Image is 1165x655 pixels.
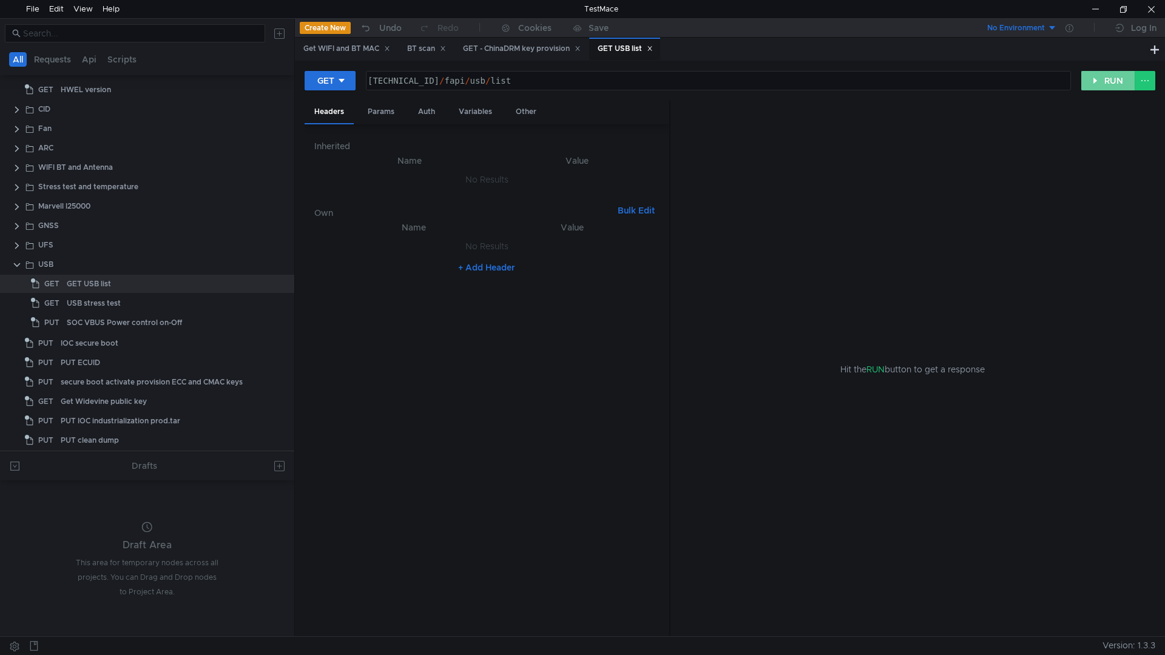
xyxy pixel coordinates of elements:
[317,74,334,87] div: GET
[410,19,467,37] button: Redo
[38,373,53,391] span: PUT
[973,18,1057,38] button: No Environment
[866,364,885,375] span: RUN
[358,101,404,123] div: Params
[495,153,659,168] th: Value
[44,294,59,312] span: GET
[589,24,609,32] div: Save
[67,294,121,312] div: USB stress test
[465,174,508,185] nz-embed-empty: No Results
[598,42,653,55] div: GET USB list
[38,81,53,99] span: GET
[303,42,390,55] div: Get WIFI and BT MAC
[61,81,111,99] div: HWEL version
[23,27,258,40] input: Search...
[314,206,613,220] h6: Own
[1103,637,1155,654] span: Version: 1.3.3
[44,275,59,293] span: GET
[305,71,356,90] button: GET
[38,100,50,118] div: CID
[463,42,581,55] div: GET - ChinaDRM key provision
[334,220,495,235] th: Name
[30,52,75,67] button: Requests
[987,22,1045,34] div: No Environment
[518,21,552,35] div: Cookies
[61,431,119,449] div: PUT clean dump
[67,314,182,332] div: SOC VBUS Power control on-Off
[61,392,147,411] div: Get Widevine public key
[38,236,53,254] div: UFS
[379,21,402,35] div: Undo
[449,101,502,123] div: Variables
[506,101,546,123] div: Other
[38,354,53,372] span: PUT
[300,22,351,34] button: Create New
[351,19,410,37] button: Undo
[38,392,53,411] span: GET
[44,314,59,332] span: PUT
[38,255,53,274] div: USB
[314,139,660,153] h6: Inherited
[453,260,520,275] button: + Add Header
[495,220,650,235] th: Value
[408,101,445,123] div: Auth
[61,412,180,430] div: PUT IOC industrialization prod.tar
[67,275,111,293] div: GET USB list
[78,52,100,67] button: Api
[840,363,985,376] span: Hit the button to get a response
[38,158,113,176] div: WIFI BT and Antenna
[61,354,100,372] div: PUT ECUID
[407,42,446,55] div: BT scan
[9,52,27,67] button: All
[38,119,52,138] div: Fan
[38,197,90,215] div: Marvell I25000
[1131,21,1157,35] div: Log In
[104,52,140,67] button: Scripts
[437,21,459,35] div: Redo
[38,412,53,430] span: PUT
[305,101,354,124] div: Headers
[1081,71,1135,90] button: RUN
[324,153,495,168] th: Name
[38,334,53,352] span: PUT
[132,458,157,473] div: Drafts
[465,241,508,252] nz-embed-empty: No Results
[38,178,138,196] div: Stress test and temperature
[61,373,243,391] div: secure boot activate provision ECC and CMAC keys
[38,217,59,235] div: GNSS
[38,431,53,449] span: PUT
[61,334,118,352] div: IOC secure boot
[613,203,660,218] button: Bulk Edit
[38,139,53,157] div: ARC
